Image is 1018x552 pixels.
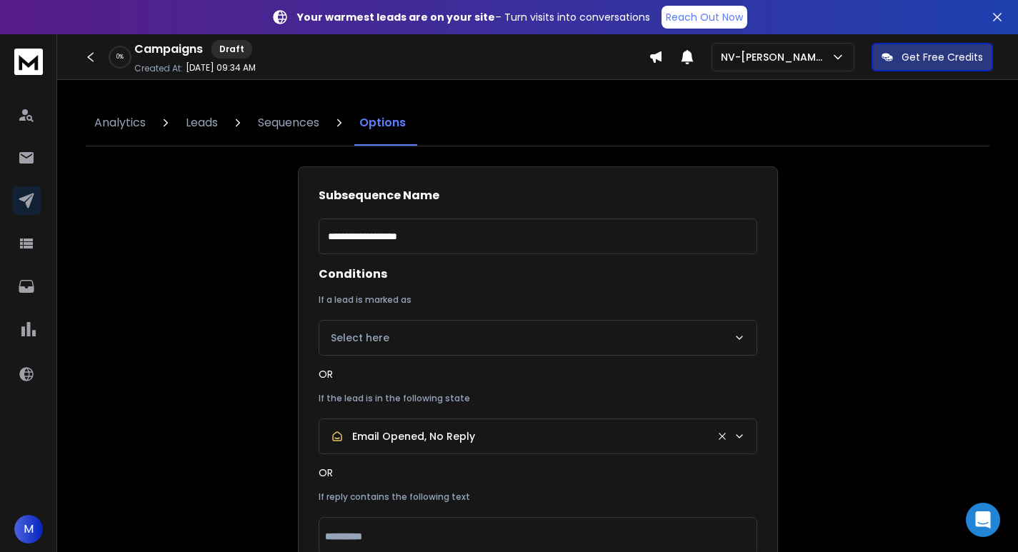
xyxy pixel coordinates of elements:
label: If a lead is marked as [319,294,757,306]
img: logo [14,49,43,75]
p: [DATE] 09:34 AM [186,62,256,74]
p: – Turn visits into conversations [297,10,650,24]
h1: Campaigns [134,41,203,58]
h2: OR [319,367,757,381]
p: Subsequence Name [319,187,757,204]
div: Open Intercom Messenger [966,503,1000,537]
p: 0 % [116,53,124,61]
h2: OR [319,466,757,480]
label: If the lead is in the following state [319,393,757,404]
p: NV-[PERSON_NAME] [721,50,831,64]
a: Sequences [249,100,328,146]
a: Analytics [86,100,154,146]
div: Email Opened, No Reply [331,429,475,443]
label: If reply contains the following text [319,491,757,503]
button: M [14,515,43,543]
div: Draft [211,40,252,59]
a: Options [351,100,414,146]
button: Get Free Credits [872,43,993,71]
p: Leads [186,114,218,131]
a: Leads [177,100,226,146]
p: Sequences [258,114,319,131]
p: Options [359,114,406,131]
p: Analytics [94,114,146,131]
p: Created At: [134,63,183,74]
strong: Your warmest leads are on your site [297,10,495,24]
p: Conditions [319,266,757,283]
p: Select here [331,331,389,345]
p: Reach Out Now [666,10,743,24]
a: Reach Out Now [662,6,747,29]
p: Get Free Credits [902,50,983,64]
